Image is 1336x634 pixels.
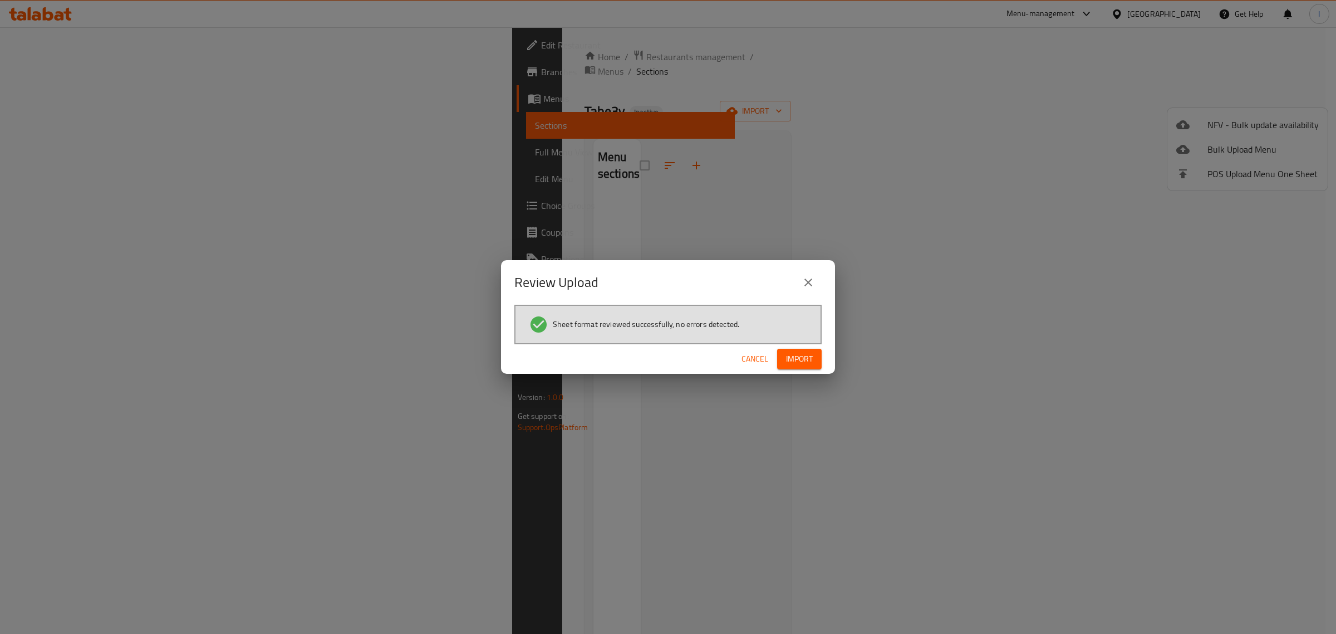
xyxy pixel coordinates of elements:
[514,274,598,291] h2: Review Upload
[777,349,822,369] button: Import
[795,269,822,296] button: close
[786,352,813,366] span: Import
[737,349,773,369] button: Cancel
[741,352,768,366] span: Cancel
[553,319,739,330] span: Sheet format reviewed successfully, no errors detected.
